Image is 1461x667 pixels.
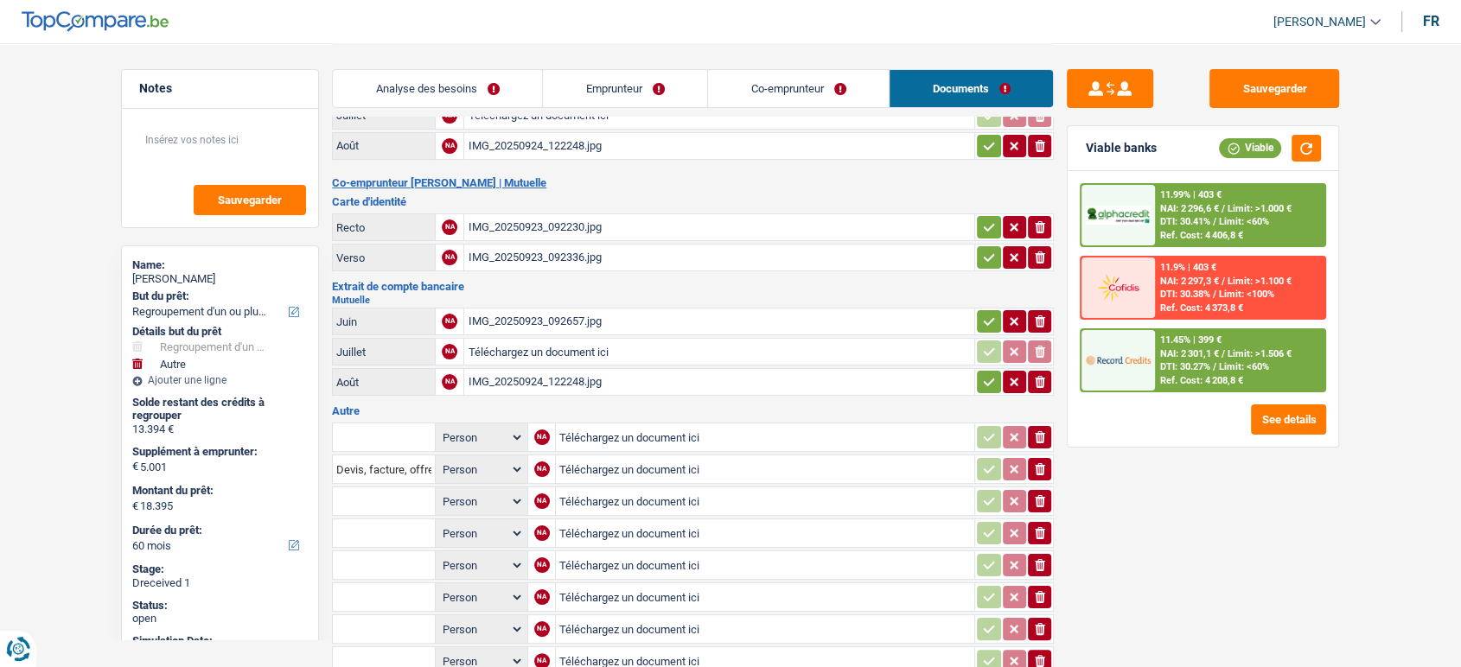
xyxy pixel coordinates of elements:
div: Verso [336,251,431,264]
div: Stage: [132,562,308,576]
div: 11.99% | 403 € [1160,189,1222,200]
span: DTI: 30.41% [1160,216,1210,227]
div: IMG_20250924_122248.jpg [468,369,971,395]
label: Durée du prêt: [132,524,304,537]
div: IMG_20250923_092230.jpg [468,214,971,240]
a: Analyse des besoins [333,70,542,107]
div: fr [1423,13,1439,29]
h3: Extrait de compte bancaire [332,281,1054,292]
label: Supplément à emprunter: [132,445,304,459]
div: NA [534,493,550,509]
div: Détails but du prêt [132,325,308,339]
div: Status: [132,599,308,613]
span: / [1213,361,1216,372]
div: NA [534,525,550,541]
button: Sauvegarder [194,185,306,215]
button: See details [1251,404,1326,435]
span: NAI: 2 301,1 € [1160,348,1219,359]
a: Emprunteur [543,70,707,107]
h3: Carte d'identité [332,196,1054,207]
span: / [1213,289,1216,300]
div: Viable banks [1085,141,1156,156]
img: Record Credits [1086,344,1150,376]
div: Simulation Date: [132,634,308,648]
div: Ref. Cost: 4 406,8 € [1160,230,1243,241]
span: / [1213,216,1216,227]
div: IMG_20250923_092657.jpg [468,308,971,334]
img: TopCompare Logo [22,11,169,32]
div: NA [534,461,550,477]
div: Juin [336,315,431,328]
span: Limit: <100% [1219,289,1274,300]
span: / [1222,348,1225,359]
span: Limit: <60% [1219,361,1269,372]
span: NAI: 2 297,3 € [1160,276,1219,287]
div: Ajouter une ligne [132,374,308,386]
span: Limit: >1.000 € [1228,203,1292,214]
div: Août [336,139,431,152]
div: 11.45% | 399 € [1160,334,1222,346]
span: DTI: 30.38% [1160,289,1210,300]
h2: Co-emprunteur [PERSON_NAME] | Mutuelle [332,176,1054,190]
span: Limit: >1.506 € [1228,348,1292,359]
h3: Autre [332,405,1054,416]
div: IMG_20250924_122248.jpg [468,133,971,159]
div: Recto [336,221,431,234]
div: NA [534,589,550,605]
a: [PERSON_NAME] [1260,8,1381,36]
div: Name: [132,258,308,272]
div: NA [534,557,550,573]
a: Co-emprunteur [708,70,889,107]
div: Juillet [336,346,431,359]
span: / [1222,276,1225,287]
div: Août [336,376,431,389]
label: But du prêt: [132,289,304,303]
div: Solde restant des crédits à regrouper [132,396,308,422]
h5: Notes [139,81,301,96]
span: € [132,499,138,513]
div: NA [442,344,457,359]
div: IMG_20250923_092336.jpg [468,245,971,270]
span: Limit: >1.100 € [1228,276,1292,287]
div: 11.9% | 403 € [1160,262,1216,273]
div: 13.394 € [132,422,308,436]
div: NA [442,250,457,265]
img: Cofidis [1086,271,1150,303]
div: NA [442,314,457,329]
div: Ref. Cost: 4 208,8 € [1160,375,1243,386]
span: € [132,460,138,473]
span: [PERSON_NAME] [1273,15,1366,29]
div: Ref. Cost: 4 373,8 € [1160,302,1243,314]
span: Sauvegarder [218,194,282,206]
h2: Mutuelle [332,295,1054,305]
div: NA [442,138,457,154]
a: Documents [890,70,1053,107]
span: DTI: 30.27% [1160,361,1210,372]
label: Montant du prêt: [132,484,304,498]
div: NA [442,219,457,235]
span: NAI: 2 296,6 € [1160,203,1219,214]
div: Viable [1219,138,1281,157]
div: NA [534,621,550,637]
div: Dreceived 1 [132,576,308,590]
span: / [1222,203,1225,214]
div: open [132,612,308,626]
button: Sauvegarder [1209,69,1339,108]
div: [PERSON_NAME] [132,272,308,286]
div: NA [534,429,550,445]
div: NA [442,374,457,390]
img: AlphaCredit [1086,206,1150,226]
span: Limit: <60% [1219,216,1269,227]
